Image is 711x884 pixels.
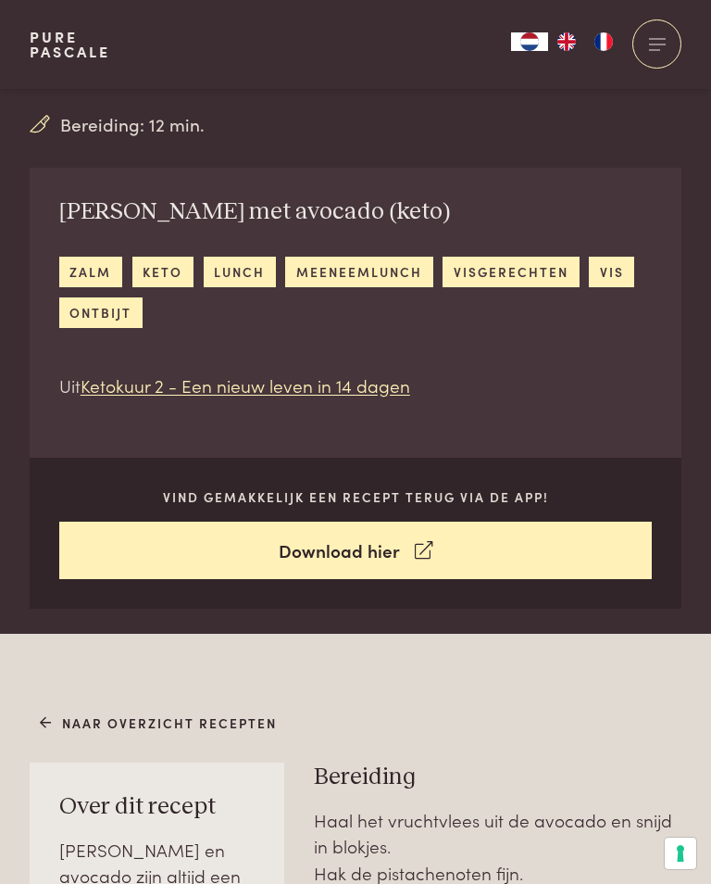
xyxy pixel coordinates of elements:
[59,373,653,399] p: Uit
[59,257,122,287] a: zalm
[548,32,622,51] ul: Language list
[59,522,653,580] a: Download hier
[60,111,205,138] span: Bereiding: 12 min.
[59,197,653,227] h2: [PERSON_NAME] met avocado (keto)
[511,32,548,51] a: NL
[59,792,255,822] h3: Over dit recept
[589,257,634,287] a: vis
[40,714,278,733] a: Naar overzicht recepten
[285,257,432,287] a: meeneemlunch
[548,32,585,51] a: EN
[59,297,143,328] a: ontbijt
[204,257,276,287] a: lunch
[81,373,410,398] a: Ketokuur 2 - Een nieuw leven in 14 dagen
[314,763,682,792] h3: Bereiding
[511,32,548,51] div: Language
[132,257,193,287] a: keto
[30,30,110,59] a: PurePascale
[585,32,622,51] a: FR
[59,487,653,507] p: Vind gemakkelijk een recept terug via de app!
[511,32,622,51] aside: Language selected: Nederlands
[443,257,579,287] a: visgerechten
[665,838,696,869] button: Uw voorkeuren voor toestemming voor trackingtechnologieën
